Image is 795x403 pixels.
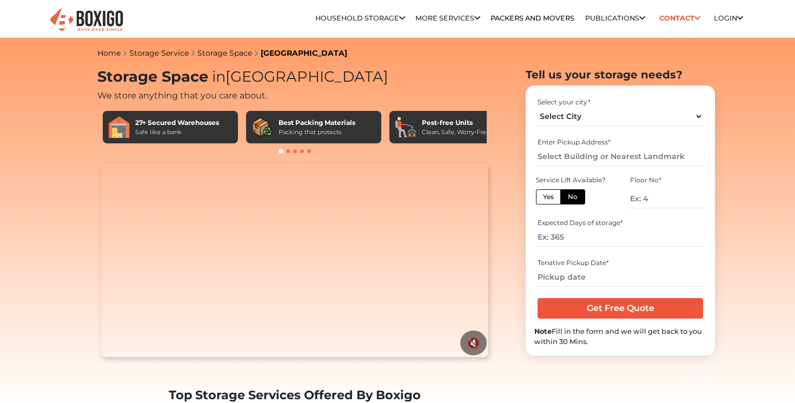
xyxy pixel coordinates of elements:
[49,7,124,34] img: Boxigo
[460,331,487,355] button: 🔇
[135,118,219,128] div: 27+ Secured Warehouses
[261,48,347,58] a: [GEOGRAPHIC_DATA]
[655,10,704,27] a: Contact
[97,48,121,58] a: Home
[415,14,480,22] a: More services
[212,68,226,85] span: in
[315,14,405,22] a: Household Storage
[536,189,561,204] label: Yes
[491,14,574,22] a: Packers and Movers
[422,128,490,137] div: Clean, Safe, Worry-Free
[395,116,416,138] img: Pest-free Units
[538,147,703,166] input: Select Building or Nearest Landmark
[538,258,703,268] div: Tenative Pickup Date
[536,175,611,185] div: Service Lift Available?
[197,48,252,58] a: Storage Space
[630,175,705,185] div: Floor No
[208,68,388,85] span: [GEOGRAPHIC_DATA]
[538,298,703,319] input: Get Free Quote
[534,326,706,347] div: Fill in the form and we will get back to you within 30 Mins.
[97,68,492,86] h1: Storage Space
[97,90,267,101] span: We store anything that you care about.
[422,118,490,128] div: Pest-free Units
[538,268,703,287] input: Pickup date
[585,14,645,22] a: Publications
[714,14,743,22] a: Login
[279,128,355,137] div: Packing that protects
[108,116,130,138] img: 27+ Secured Warehouses
[538,97,703,107] div: Select your city
[538,218,703,228] div: Expected Days of storage
[129,48,189,58] a: Storage Service
[279,118,355,128] div: Best Packing Materials
[101,163,488,357] video: Your browser does not support the video tag.
[560,189,585,204] label: No
[630,189,705,208] input: Ex: 4
[538,228,703,247] input: Ex: 365
[97,388,492,402] h2: Top Storage Services Offered By Boxigo
[251,116,273,138] img: Best Packing Materials
[135,128,219,137] div: Safe like a bank
[534,327,552,335] b: Note
[538,137,703,147] div: Enter Pickup Address
[526,68,715,81] h2: Tell us your storage needs?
